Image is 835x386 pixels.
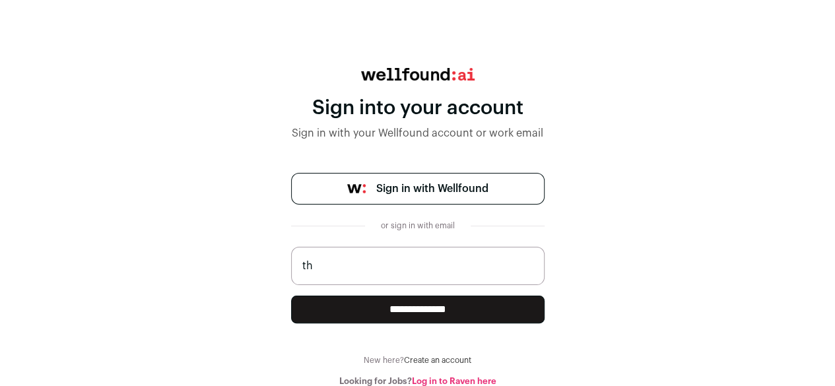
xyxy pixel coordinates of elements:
[404,356,471,364] a: Create an account
[412,377,496,385] a: Log in to Raven here
[291,355,545,366] div: New here?
[361,68,475,80] img: wellfound:ai
[376,220,460,231] div: or sign in with email
[291,96,545,120] div: Sign into your account
[291,247,545,285] input: name@work-email.com
[347,184,366,193] img: wellfound-symbol-flush-black-fb3c872781a75f747ccb3a119075da62bfe97bd399995f84a933054e44a575c4.png
[291,125,545,141] div: Sign in with your Wellfound account or work email
[291,173,545,205] a: Sign in with Wellfound
[376,181,488,197] span: Sign in with Wellfound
